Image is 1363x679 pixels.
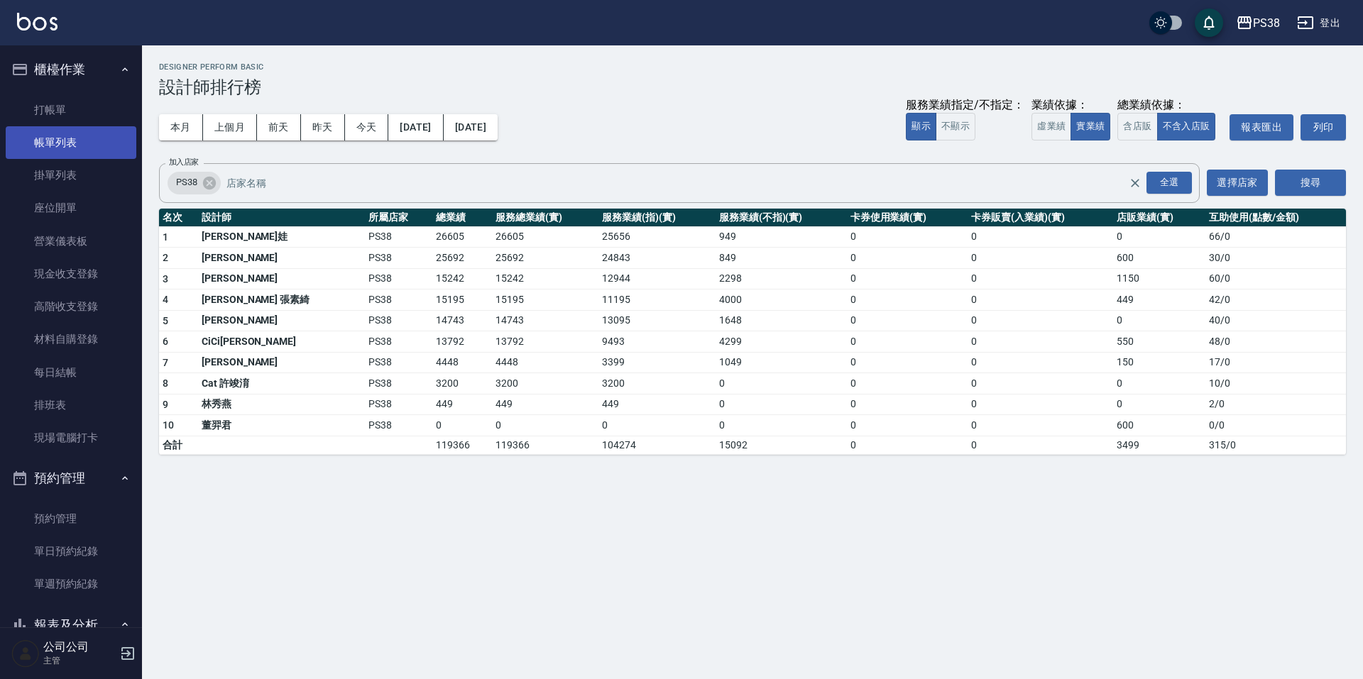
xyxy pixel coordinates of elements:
[492,310,598,331] td: 14743
[1291,10,1346,36] button: 登出
[365,352,432,373] td: PS38
[11,639,40,668] img: Person
[1113,226,1205,248] td: 0
[847,436,968,454] td: 0
[365,373,432,394] td: PS38
[6,607,136,644] button: 報表及分析
[847,209,968,227] th: 卡券使用業績(實)
[716,436,847,454] td: 15092
[198,373,365,394] td: Cat 許竣淯
[1113,310,1205,331] td: 0
[598,268,716,289] td: 12944
[1031,98,1110,113] div: 業績依據：
[1113,352,1205,373] td: 150
[598,226,716,248] td: 25656
[168,172,221,194] div: PS38
[365,209,432,227] th: 所屬店家
[1205,248,1346,269] td: 30 / 0
[6,51,136,88] button: 櫃檯作業
[968,209,1113,227] th: 卡券販賣(入業績)(實)
[492,248,598,269] td: 25692
[847,415,968,436] td: 0
[847,289,968,311] td: 0
[198,226,365,248] td: [PERSON_NAME]娃
[1205,209,1346,227] th: 互助使用(點數/金額)
[365,394,432,415] td: PS38
[598,248,716,269] td: 24843
[163,336,168,347] span: 6
[1205,310,1346,331] td: 40 / 0
[17,13,58,31] img: Logo
[492,415,598,436] td: 0
[716,415,847,436] td: 0
[847,226,968,248] td: 0
[6,502,136,535] a: 預約管理
[432,310,492,331] td: 14743
[1195,9,1223,37] button: save
[716,310,847,331] td: 1648
[365,331,432,353] td: PS38
[43,640,116,654] h5: 公司公司
[492,394,598,415] td: 449
[223,170,1154,195] input: 店家名稱
[6,192,136,224] a: 座位開單
[1113,394,1205,415] td: 0
[847,373,968,394] td: 0
[968,373,1113,394] td: 0
[163,377,168,389] span: 8
[43,654,116,667] p: 主管
[1113,268,1205,289] td: 1150
[716,394,847,415] td: 0
[1113,248,1205,269] td: 600
[847,310,968,331] td: 0
[492,268,598,289] td: 15242
[936,113,975,140] button: 不顯示
[1113,373,1205,394] td: 0
[1113,331,1205,353] td: 550
[163,357,168,368] span: 7
[365,415,432,436] td: PS38
[163,315,168,326] span: 5
[716,352,847,373] td: 1049
[1230,114,1293,140] a: 報表匯出
[444,114,498,140] button: [DATE]
[163,231,168,243] span: 1
[968,415,1113,436] td: 0
[968,289,1113,311] td: 0
[198,331,365,353] td: CiCi[PERSON_NAME]
[432,209,492,227] th: 總業績
[159,436,198,454] td: 合計
[6,323,136,355] a: 材料自購登錄
[1113,289,1205,311] td: 449
[968,248,1113,269] td: 0
[6,460,136,497] button: 預約管理
[163,294,168,305] span: 4
[716,248,847,269] td: 849
[1207,170,1268,196] button: 選擇店家
[1230,9,1286,38] button: PS38
[345,114,389,140] button: 今天
[598,352,716,373] td: 3399
[1253,14,1280,32] div: PS38
[159,62,1346,72] h2: Designer Perform Basic
[492,289,598,311] td: 15195
[598,373,716,394] td: 3200
[492,436,598,454] td: 119366
[1205,226,1346,248] td: 66 / 0
[365,248,432,269] td: PS38
[492,331,598,353] td: 13792
[492,352,598,373] td: 4448
[365,268,432,289] td: PS38
[968,394,1113,415] td: 0
[432,415,492,436] td: 0
[198,415,365,436] td: 董羿君
[906,98,1024,113] div: 服務業績指定/不指定：
[847,331,968,353] td: 0
[847,352,968,373] td: 0
[847,268,968,289] td: 0
[968,310,1113,331] td: 0
[6,258,136,290] a: 現金收支登錄
[159,209,1346,455] table: a dense table
[847,394,968,415] td: 0
[968,436,1113,454] td: 0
